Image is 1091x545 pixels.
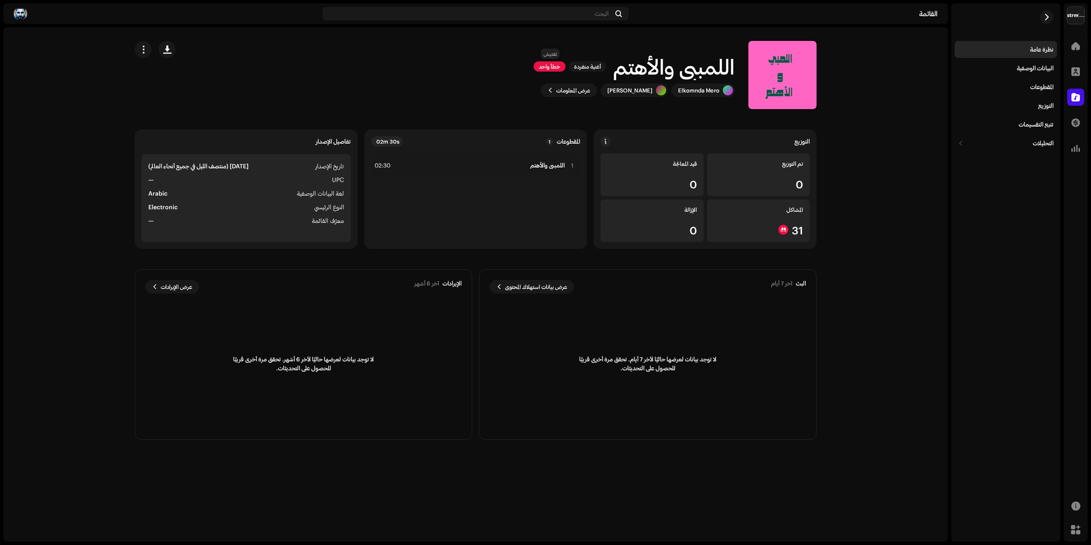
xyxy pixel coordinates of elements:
[595,10,609,17] span: البحث
[314,202,344,212] span: النوع الرئيسي
[557,138,580,145] strong: المقطوعات
[607,206,696,213] div: الإزالة
[607,87,652,94] div: [PERSON_NAME]
[613,53,735,80] h1: اللمببي والأهتم
[607,160,696,167] div: قيد المعالجة
[315,161,344,171] span: تاريخ الإصدار
[227,355,380,372] span: لا توجد بيانات لعرضها حاليًا لآخر 6 أشهر. تحقق مرة أخرى قريبًا للحصول على التحديثات.
[148,216,154,226] strong: —
[556,82,590,99] span: عرض المعلومات
[955,116,1057,133] re-m-nav-item: تتبع التقسيمات
[332,175,344,185] span: UPC
[148,175,154,185] strong: —
[148,188,167,199] strong: Arabic
[148,161,248,171] strong: [DATE] (منتصف الليل في جميع أنحاء العالم)
[312,216,344,226] span: معرّف القائمة
[955,41,1057,58] re-m-nav-item: نظرة عامة
[442,280,462,287] div: الإيرادات
[632,10,938,17] div: القائمة
[1030,84,1053,90] div: المقطوعات
[571,355,724,372] span: لا توجد بيانات لعرضها حاليًا لآخر 7 أيام. تحقق مرة أخرى قريبًا للحصول على التحديثات.
[148,202,178,212] strong: Electronic
[678,87,719,94] div: Elkomnda Mero
[1067,7,1084,24] img: 408b884b-546b-4518-8448-1008f9c76b02
[505,278,567,295] span: عرض بيانات استهلاك المحتوى
[1017,65,1053,72] div: البيانات الوصفية
[530,162,565,169] strong: اللمببي والأهتم
[1033,140,1053,147] div: التحليلات
[796,280,806,287] div: البث
[534,61,566,72] span: خطأ واحد
[955,60,1057,77] re-m-nav-item: البيانات الوصفية
[569,61,606,72] span: أغنية منفردة
[545,138,553,145] p-badge: 1
[955,135,1057,152] re-m-nav-dropdown: التحليلات
[1038,102,1053,109] div: التوزيع
[771,280,792,287] div: آخر 7 أيام
[490,280,574,294] button: عرض بيانات استهلاك المحتوى
[541,84,597,97] button: عرض المعلومات
[414,280,439,287] div: آخر 6 أشهر
[161,278,192,295] span: عرض الإيرادات
[714,160,803,167] div: تم التوزيع
[14,7,27,20] img: 12e4797b-bbf4-4553-b516-b1b67c5e04d9
[375,160,393,170] div: 02:30
[145,280,199,294] button: عرض الإيرادات
[316,138,351,145] strong: تفاصيل الإصدار
[1030,46,1053,53] div: نظرة عامة
[714,206,803,213] div: المشاكل
[297,188,344,199] span: لغة البيانات الوصفية
[371,136,403,147] div: 02m 30s
[1019,121,1053,128] div: تتبع التقسيمات
[955,97,1057,114] re-m-nav-item: التوزيع
[794,138,810,145] div: التوزيع
[955,78,1057,95] re-m-nav-item: المقطوعات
